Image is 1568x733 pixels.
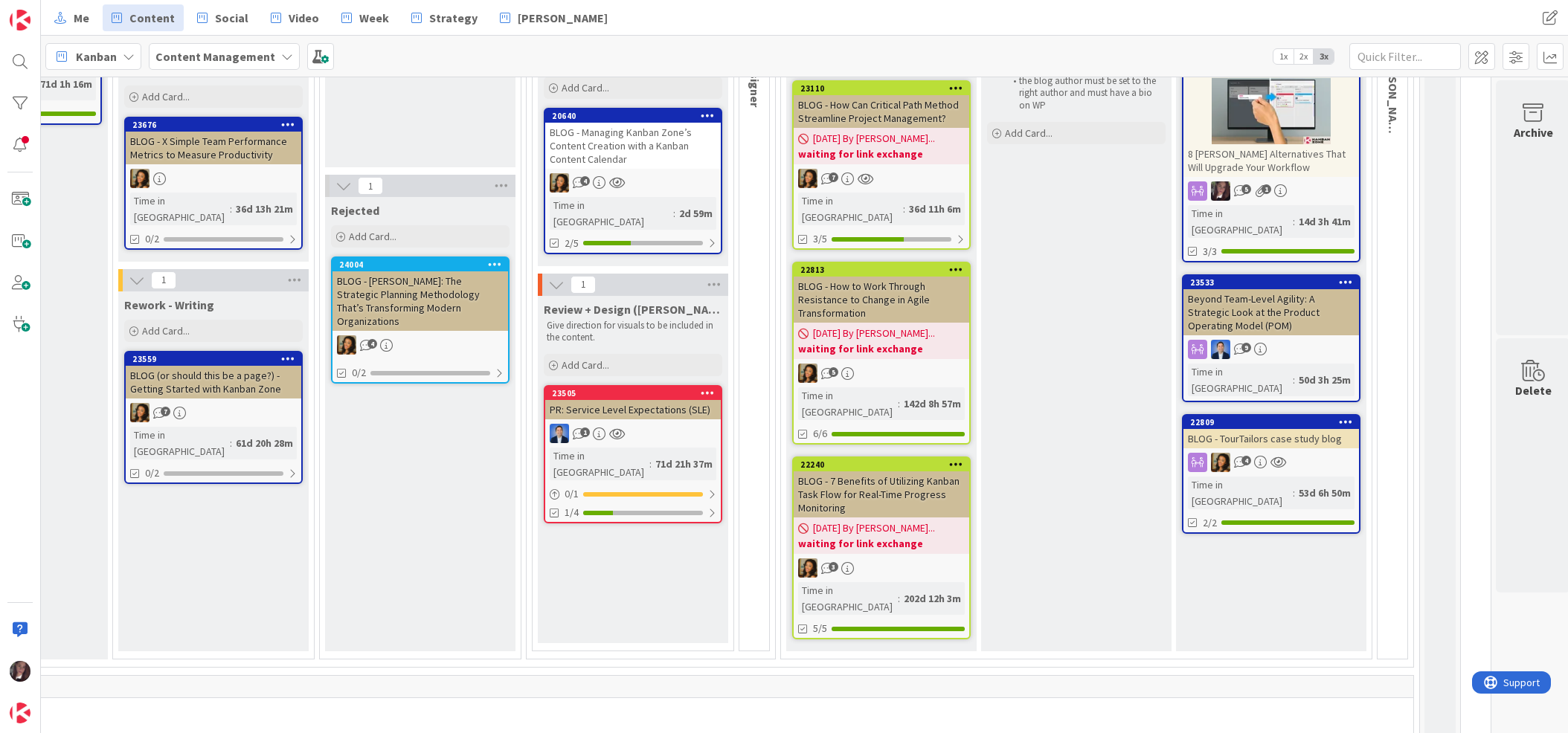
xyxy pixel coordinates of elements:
[1005,126,1053,140] span: Add Card...
[798,341,965,356] b: waiting for link exchange
[673,205,675,222] span: :
[339,259,508,270] div: 24004
[898,590,900,607] span: :
[103,4,184,31] a: Content
[545,109,721,123] div: 20640
[132,120,301,130] div: 23676
[132,354,301,364] div: 23559
[829,367,838,377] span: 5
[544,108,722,254] a: 20640BLOG - Managing Kanban Zone’s Content Creation with a Kanban Content CalendarCLTime in [GEOG...
[547,320,719,344] p: Give direction for visuals to be included in the content.
[792,262,971,445] a: 22813BLOG - How to Work Through Resistance to Change in Agile Transformation[DATE] By [PERSON_NAM...
[905,201,965,217] div: 36d 11h 6m
[1182,56,1360,262] a: 8 [PERSON_NAME] Alternatives That Will Upgrade Your WorkflowTDTime in [GEOGRAPHIC_DATA]:14d 3h 41...
[331,256,510,384] a: 24004BLOG - [PERSON_NAME]: The Strategic Planning Methodology That’s Transforming Modern Organiza...
[550,424,569,443] img: DP
[1190,277,1359,288] div: 23533
[161,407,170,416] span: 7
[1262,184,1271,194] span: 1
[565,236,579,251] span: 2/5
[794,558,969,578] div: CL
[1188,477,1293,509] div: Time in [GEOGRAPHIC_DATA]
[337,335,356,355] img: CL
[1241,343,1251,352] span: 9
[124,297,214,312] span: Rework - Writing
[1211,453,1230,472] img: CL
[289,9,319,27] span: Video
[1294,49,1314,64] span: 2x
[552,111,721,121] div: 20640
[903,201,905,217] span: :
[794,82,969,95] div: 23110
[262,4,328,31] a: Video
[429,9,478,27] span: Strategy
[1273,49,1294,64] span: 1x
[130,169,150,188] img: CL
[331,203,379,218] span: Rejected
[794,82,969,128] div: 23110BLOG - How Can Critical Path Method Streamline Project Management?
[798,387,898,420] div: Time in [GEOGRAPHIC_DATA]
[1183,289,1359,335] div: Beyond Team-Level Agility: A Strategic Look at the Product Operating Model (POM)
[652,456,716,472] div: 71d 21h 37m
[1293,485,1295,501] span: :
[126,403,301,422] div: CL
[76,48,117,65] span: Kanban
[1183,416,1359,429] div: 22809
[145,465,159,481] span: 0/2
[562,81,609,94] span: Add Card...
[126,118,301,164] div: 23676BLOG - X Simple Team Performance Metrics to Measure Productivity
[545,123,721,169] div: BLOG - Managing Kanban Zone’s Content Creation with a Kanban Content Calendar
[10,10,30,30] img: Visit kanbanzone.com
[130,427,230,459] div: Time in [GEOGRAPHIC_DATA]
[1183,416,1359,448] div: 22809BLOG - TourTailors case study blog
[1203,515,1217,531] span: 2/2
[545,173,721,193] div: CL
[562,358,609,372] span: Add Card...
[1295,213,1355,230] div: 14d 3h 41m
[649,456,652,472] span: :
[545,424,721,443] div: DP
[545,387,721,419] div: 23505PR: Service Level Expectations (SLE)
[358,177,383,195] span: 1
[31,2,68,20] span: Support
[565,505,579,520] span: 1/4
[1183,276,1359,335] div: 23533Beyond Team-Level Agility: A Strategic Look at the Product Operating Model (POM)
[10,703,30,723] img: avatar
[126,352,301,398] div: 23559BLOG (or should this be a page?) - Getting Started with Kanban Zone
[45,4,98,31] a: Me
[1183,429,1359,448] div: BLOG - TourTailors case study blog
[580,427,590,437] span: 1
[1183,276,1359,289] div: 23533
[367,339,377,349] span: 4
[813,520,935,536] span: [DATE] By [PERSON_NAME]...
[332,258,508,271] div: 24004
[1183,144,1359,177] div: 8 [PERSON_NAME] Alternatives That Will Upgrade Your Workflow
[230,435,232,451] span: :
[1314,49,1334,64] span: 3x
[1295,485,1355,501] div: 53d 6h 50m
[900,395,965,412] div: 142d 8h 57m
[188,4,257,31] a: Social
[794,277,969,323] div: BLOG - How to Work Through Resistance to Change in Agile Transformation
[550,197,673,230] div: Time in [GEOGRAPHIC_DATA]
[545,400,721,419] div: PR: Service Level Expectations (SLE)
[332,271,508,331] div: BLOG - [PERSON_NAME]: The Strategic Planning Methodology That’s Transforming Modern Organizations
[359,9,389,27] span: Week
[126,132,301,164] div: BLOG - X Simple Team Performance Metrics to Measure Productivity
[794,169,969,188] div: CL
[794,458,969,471] div: 22240
[545,387,721,400] div: 23505
[1241,456,1251,465] span: 4
[1183,181,1359,201] div: TD
[1183,58,1359,177] div: 8 [PERSON_NAME] Alternatives That Will Upgrade Your Workflow
[813,426,827,442] span: 6/6
[126,169,301,188] div: CL
[898,395,900,412] span: :
[1514,123,1553,141] div: Archive
[332,258,508,331] div: 24004BLOG - [PERSON_NAME]: The Strategic Planning Methodology That’s Transforming Modern Organiza...
[544,302,722,317] span: Review + Design (Dimitri)
[792,456,971,639] a: 22240BLOG - 7 Benefits of Utilizing Kanban Task Flow for Real-Time Progress Monitoring[DATE] By [...
[800,459,969,470] div: 22240
[36,76,96,92] div: 71d 1h 16m
[798,146,965,161] b: waiting for link exchange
